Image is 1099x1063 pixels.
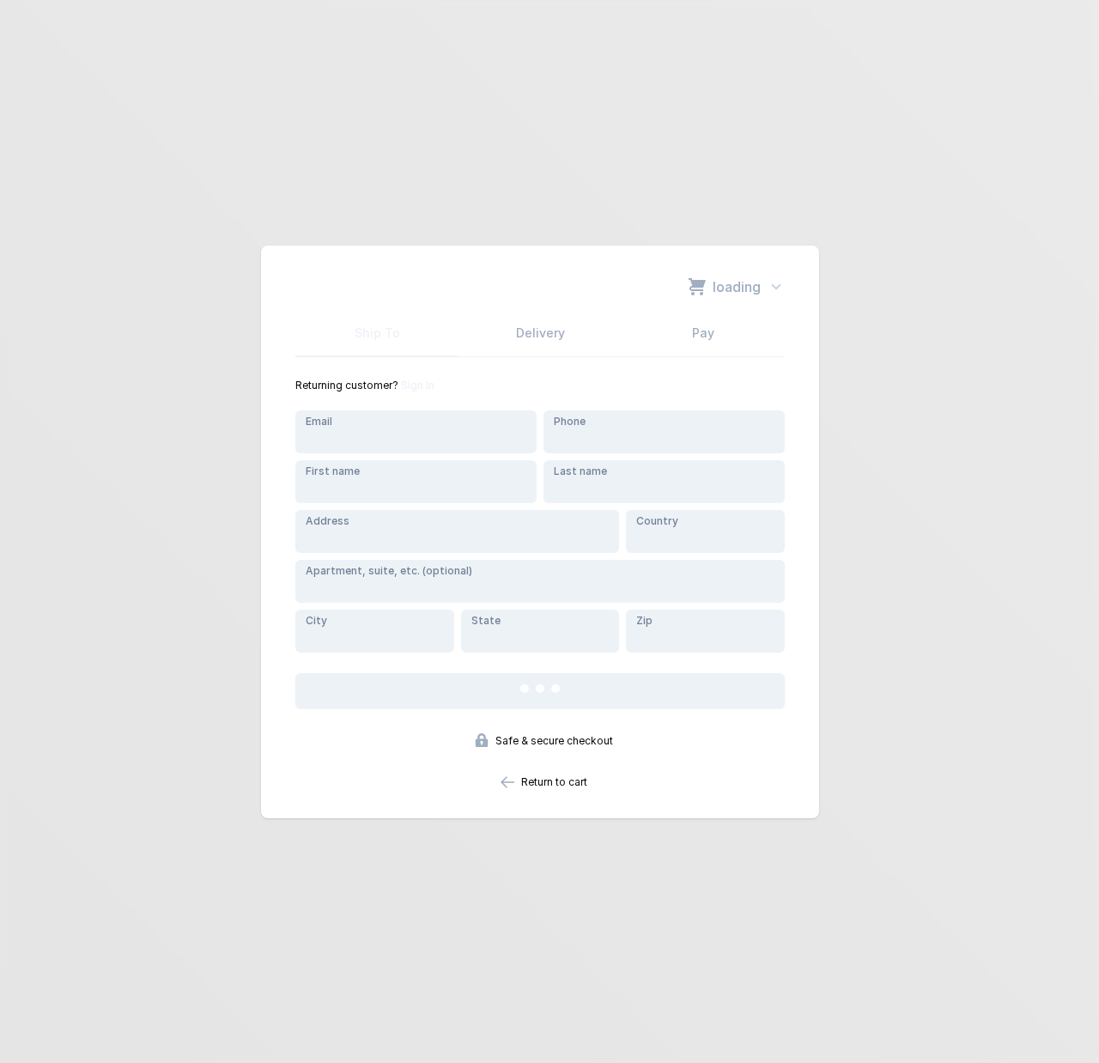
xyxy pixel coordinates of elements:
a: Pay [622,325,785,357]
label: State [464,613,501,629]
button: loading [689,276,785,297]
label: First name [299,464,360,479]
a: Delivery [458,325,622,357]
span: Returning customer? [295,379,398,392]
label: Last name [547,464,607,479]
label: Address [299,513,349,529]
label: City [299,613,327,629]
label: Phone [547,414,586,429]
a: Return to cart [494,775,587,788]
span: Safe & secure checkout [495,734,613,747]
label: Zip [629,613,653,629]
label: Country [629,513,678,529]
label: Email [299,414,332,429]
span: loading [713,276,761,297]
a: Ship To [295,325,458,357]
button: Sign In [401,378,434,393]
label: Apartment, suite, etc. (optional) [299,563,472,579]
